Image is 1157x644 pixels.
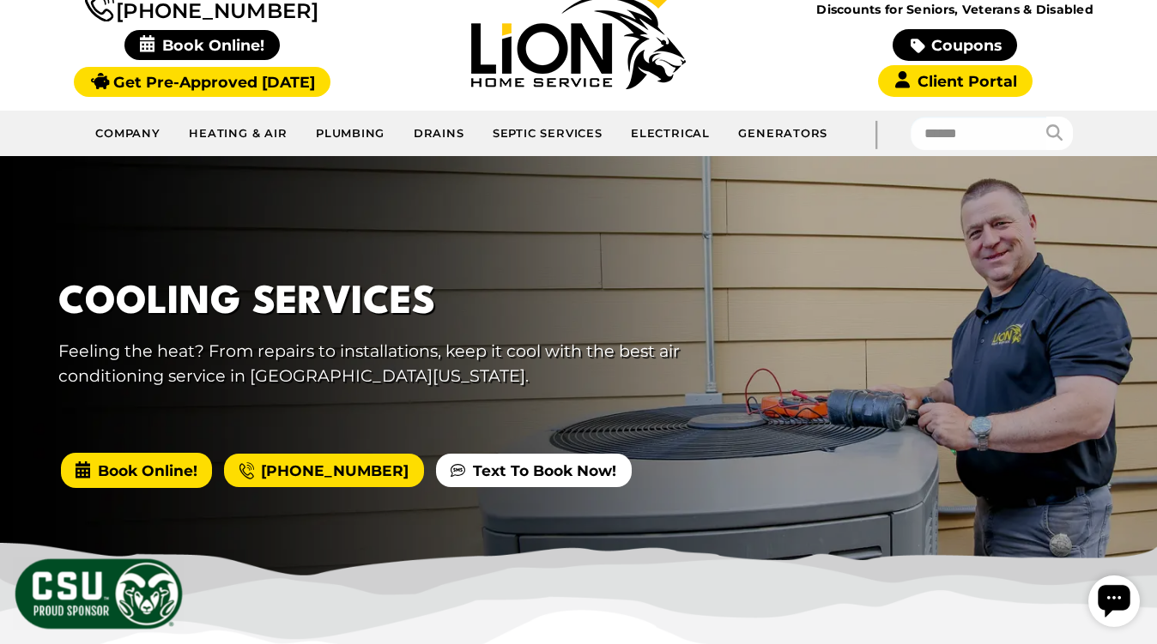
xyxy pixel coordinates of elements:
h1: Cooling Services [58,274,683,332]
a: Client Portal [878,65,1033,97]
a: Septic Services [479,117,617,151]
a: Drains [399,117,478,151]
a: Generators [724,117,841,151]
div: | [842,111,911,156]
a: Heating & Air [175,117,302,151]
span: Book Online! [124,30,280,60]
a: Coupons [893,29,1016,61]
a: Electrical [617,117,724,151]
a: Company [82,117,175,151]
span: Discounts for Seniors, Veterans & Disabled [771,3,1140,15]
span: Book Online! [61,453,212,487]
div: Open chat widget [7,7,58,58]
a: [PHONE_NUMBER] [224,454,423,488]
a: Get Pre-Approved [DATE] [74,67,330,97]
img: CSU Sponsor Badge [13,557,185,631]
a: Plumbing [302,117,400,151]
p: Feeling the heat? From repairs to installations, keep it cool with the best air conditioning serv... [58,339,683,388]
a: Text To Book Now! [436,454,631,488]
